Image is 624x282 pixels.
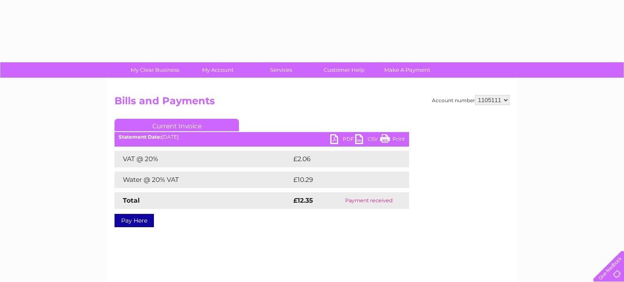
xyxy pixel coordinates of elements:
[328,192,409,209] td: Payment received
[293,196,313,204] strong: £12.35
[247,62,315,78] a: Services
[115,172,291,188] td: Water @ 20% VAT
[115,119,239,131] a: Current Invoice
[115,214,154,227] a: Pay Here
[432,95,509,105] div: Account number
[310,62,378,78] a: Customer Help
[330,134,355,146] a: PDF
[123,196,140,204] strong: Total
[121,62,189,78] a: My Clear Business
[119,134,161,140] b: Statement Date:
[291,151,390,167] td: £2.06
[115,95,509,111] h2: Bills and Payments
[184,62,252,78] a: My Account
[291,172,392,188] td: £10.29
[355,134,380,146] a: CSV
[380,134,405,146] a: Print
[115,134,409,140] div: [DATE]
[115,151,291,167] td: VAT @ 20%
[373,62,441,78] a: Make A Payment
